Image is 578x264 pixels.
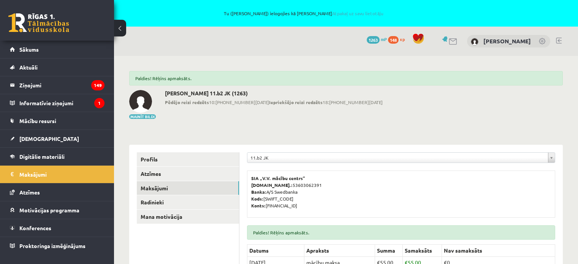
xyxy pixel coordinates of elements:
[129,71,563,85] div: Paldies! Rēķins apmaksāts.
[8,13,69,32] a: Rīgas 1. Tālmācības vidusskola
[400,36,405,42] span: xp
[129,114,156,119] button: Mainīt bildi
[367,36,380,44] span: 1263
[251,175,551,209] p: 53603062391 A/S Swedbanka [SWIFT_CODE] [FINANCIAL_ID]
[332,10,383,16] a: Atpakaļ uz savu lietotāju
[375,245,403,257] th: Summa
[19,207,79,213] span: Motivācijas programma
[165,99,209,105] b: Pēdējo reizi redzēts
[247,245,304,257] th: Datums
[483,37,531,45] a: [PERSON_NAME]
[137,210,239,224] a: Mana motivācija
[10,76,105,94] a: Ziņojumi149
[10,148,105,165] a: Digitālie materiāli
[10,183,105,201] a: Atzīmes
[19,117,56,124] span: Mācību resursi
[10,201,105,219] a: Motivācijas programma
[19,76,105,94] legend: Ziņojumi
[10,58,105,76] a: Aktuāli
[247,153,555,163] a: 11.b2 JK
[250,153,545,163] span: 11.b2 JK
[251,202,266,209] b: Konts:
[19,242,86,249] span: Proktoringa izmēģinājums
[137,195,239,209] a: Radinieki
[94,98,105,108] i: 1
[165,90,383,96] h2: [PERSON_NAME] 11.b2 JK (1263)
[442,245,555,257] th: Nav samaksāts
[19,46,39,53] span: Sākums
[129,90,152,113] img: Gabriela Kalniņa
[10,112,105,130] a: Mācību resursi
[19,94,105,112] legend: Informatīvie ziņojumi
[165,99,383,106] span: 10:[PHONE_NUMBER][DATE] 18:[PHONE_NUMBER][DATE]
[10,130,105,147] a: [DEMOGRAPHIC_DATA]
[10,237,105,255] a: Proktoringa izmēģinājums
[251,196,263,202] b: Kods:
[10,166,105,183] a: Maksājumi
[10,219,105,237] a: Konferences
[471,38,478,46] img: Gabriela Kalniņa
[137,152,239,166] a: Profils
[19,153,65,160] span: Digitālie materiāli
[381,36,387,42] span: mP
[19,135,79,142] span: [DEMOGRAPHIC_DATA]
[137,167,239,181] a: Atzīmes
[251,182,293,188] b: [DOMAIN_NAME].:
[87,11,520,16] span: Tu ([PERSON_NAME]) ielogojies kā [PERSON_NAME]
[388,36,409,42] a: 148 xp
[269,99,323,105] b: Iepriekšējo reizi redzēts
[304,245,375,257] th: Apraksts
[137,181,239,195] a: Maksājumi
[367,36,387,42] a: 1263 mP
[403,245,442,257] th: Samaksāts
[19,166,105,183] legend: Maksājumi
[388,36,399,44] span: 148
[19,189,40,196] span: Atzīmes
[10,94,105,112] a: Informatīvie ziņojumi1
[91,80,105,90] i: 149
[19,64,38,71] span: Aktuāli
[10,41,105,58] a: Sākums
[19,224,51,231] span: Konferences
[251,175,306,181] b: SIA „V.V. mācību centrs”
[247,225,555,240] div: Paldies! Rēķins apmaksāts.
[251,189,266,195] b: Banka:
